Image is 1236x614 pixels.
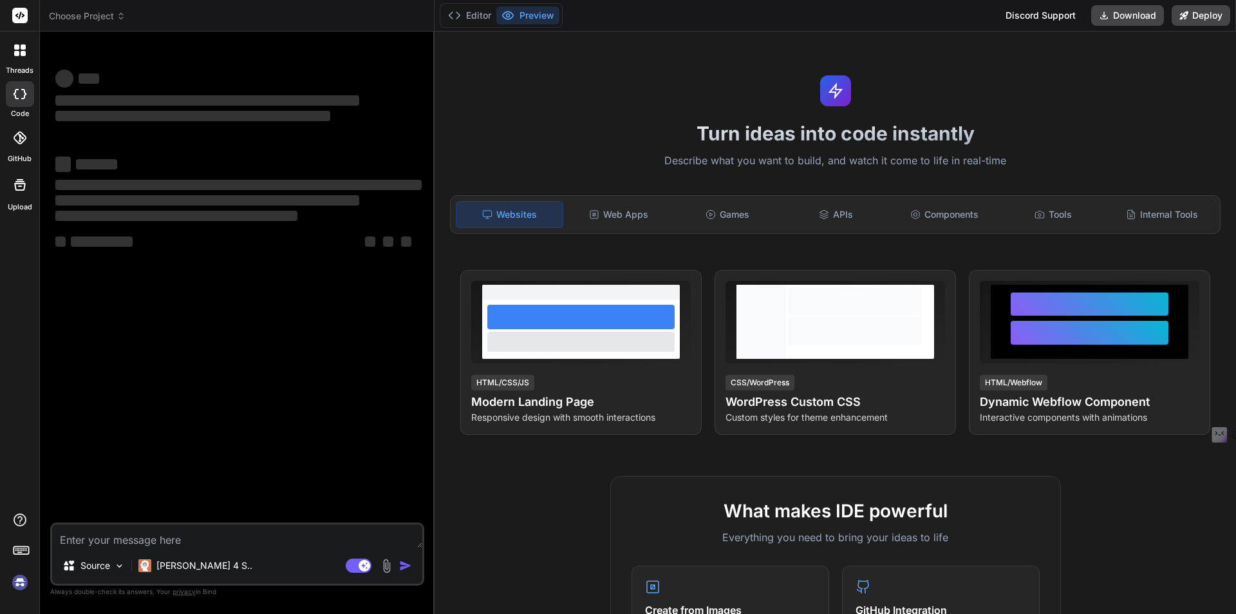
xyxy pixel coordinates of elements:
[379,559,394,573] img: attachment
[566,201,672,228] div: Web Apps
[114,561,125,571] img: Pick Models
[55,180,422,190] span: ‌
[401,236,411,247] span: ‌
[383,236,393,247] span: ‌
[456,201,563,228] div: Websites
[892,201,998,228] div: Components
[471,411,691,424] p: Responsive design with smooth interactions
[55,211,297,221] span: ‌
[783,201,889,228] div: APIs
[138,559,151,572] img: Claude 4 Sonnet
[156,559,252,572] p: [PERSON_NAME] 4 S..
[980,393,1199,411] h4: Dynamic Webflow Component
[632,497,1040,524] h2: What makes IDE powerful
[71,236,133,247] span: ‌
[8,202,32,213] label: Upload
[471,375,534,390] div: HTML/CSS/JS
[55,236,66,247] span: ‌
[76,159,117,169] span: ‌
[980,411,1199,424] p: Interactive components with animations
[1000,201,1107,228] div: Tools
[55,157,71,172] span: ‌
[399,559,412,572] img: icon
[80,559,110,572] p: Source
[9,571,31,593] img: signin
[442,153,1228,169] p: Describe what you want to build, and watch it come to life in real-time
[726,411,945,424] p: Custom styles for theme enhancement
[55,111,330,121] span: ‌
[443,6,496,24] button: Editor
[632,530,1040,545] p: Everything you need to bring your ideas to life
[8,153,32,164] label: GitHub
[1091,5,1164,26] button: Download
[49,10,126,23] span: Choose Project
[1172,5,1230,26] button: Deploy
[980,375,1047,390] div: HTML/Webflow
[6,65,33,76] label: threads
[1109,201,1215,228] div: Internal Tools
[55,195,359,206] span: ‌
[496,6,559,24] button: Preview
[365,236,375,247] span: ‌
[79,73,99,84] span: ‌
[471,393,691,411] h4: Modern Landing Page
[11,108,29,119] label: code
[998,5,1083,26] div: Discord Support
[173,588,196,595] span: privacy
[50,586,424,598] p: Always double-check its answers. Your in Bind
[726,393,945,411] h4: WordPress Custom CSS
[675,201,781,228] div: Games
[55,70,73,88] span: ‌
[442,122,1228,145] h1: Turn ideas into code instantly
[55,95,359,106] span: ‌
[726,375,794,390] div: CSS/WordPress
